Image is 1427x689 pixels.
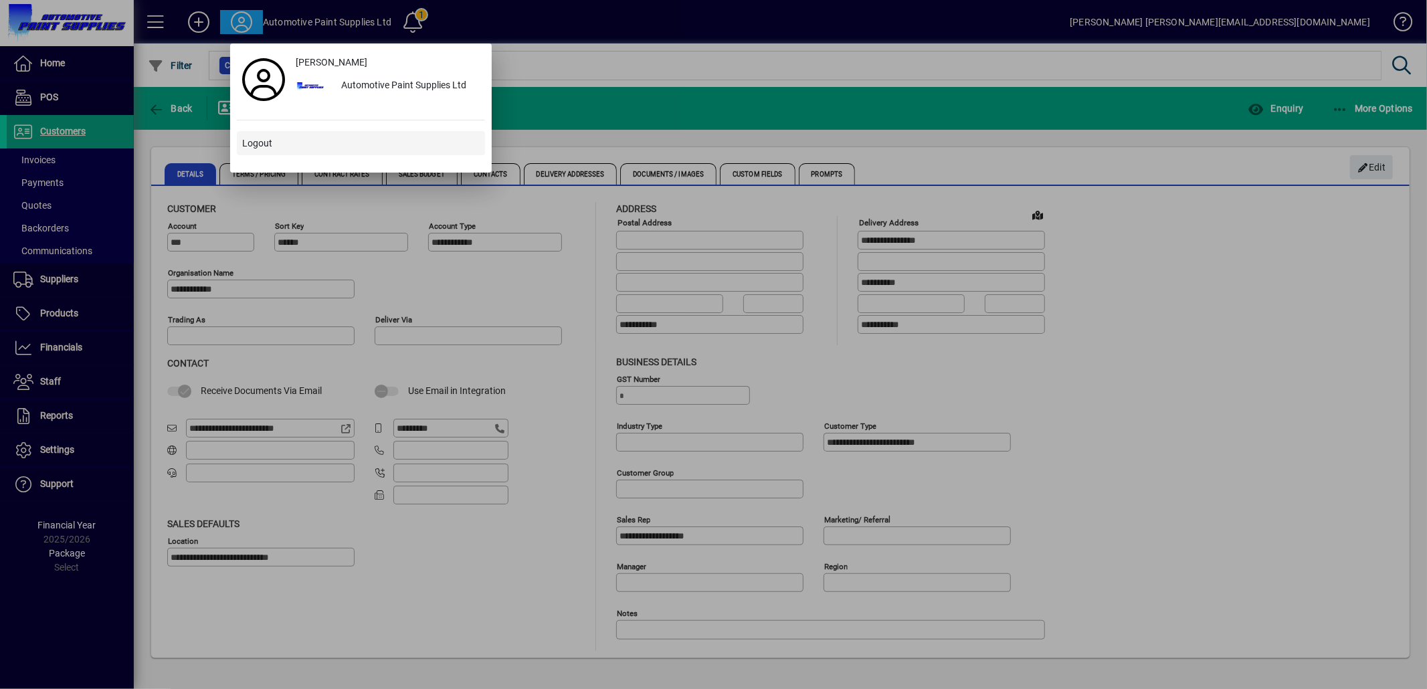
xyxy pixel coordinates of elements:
[290,74,485,98] button: Automotive Paint Supplies Ltd
[242,136,272,151] span: Logout
[237,68,290,92] a: Profile
[330,74,485,98] div: Automotive Paint Supplies Ltd
[296,56,367,70] span: [PERSON_NAME]
[290,50,485,74] a: [PERSON_NAME]
[237,131,485,155] button: Logout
